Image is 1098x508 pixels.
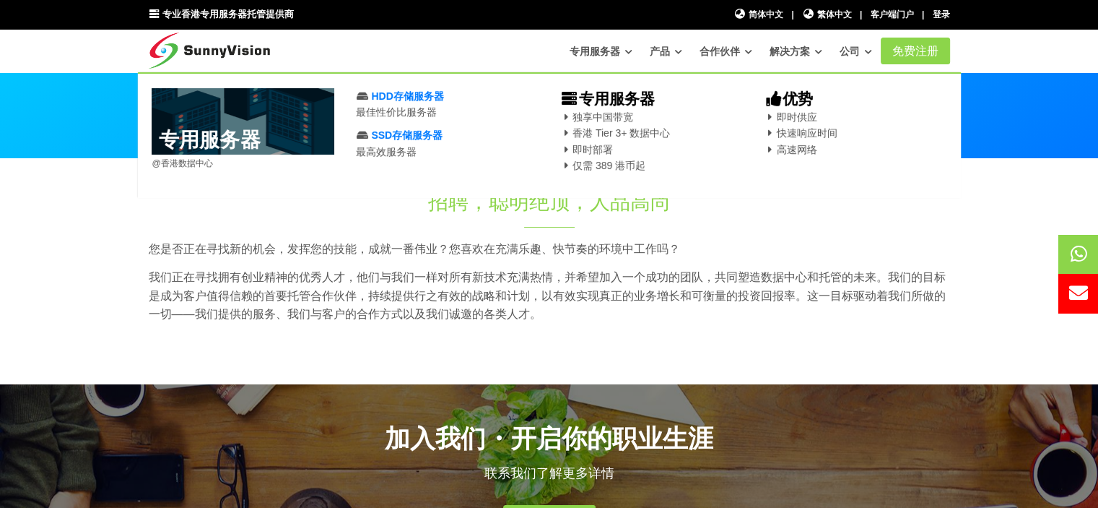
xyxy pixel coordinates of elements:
[860,9,862,20] font: |
[770,38,822,64] a: 解决方案
[356,129,443,157] a: SSD存储服务器最高效服务器
[892,45,938,57] font: 免费注册
[572,127,670,139] font: 香港 Tier 3+ 数据中心
[783,90,813,107] font: 优势
[650,46,670,57] font: 产品
[570,46,620,57] font: 专用服务器
[371,90,443,102] font: HDD存储服务器
[749,9,783,20] font: 简体中文
[162,9,294,20] font: 专业香港专用服务器托管提供商
[152,158,212,168] font: @香港数据中心
[871,9,914,20] a: 客户端门户
[881,38,950,64] a: 免费注册
[840,38,872,64] a: 公司
[138,72,961,199] div: 专用服务器
[572,160,645,171] font: 仅需 389 港币起
[840,46,860,57] font: 公司
[700,38,752,64] a: 合作伙伴
[700,46,740,57] font: 合作伙伴
[356,146,417,158] font: 最高效服务器
[922,9,924,20] font: |
[572,144,613,155] font: 即时部署
[770,46,810,57] font: 解决方案
[776,127,837,139] font: 快速响应时间
[428,191,671,213] font: 招聘，聪明绝顶，人品高尚
[734,8,784,22] a: 简体中文
[817,9,852,20] font: 繁体中文
[776,111,816,123] font: 即时供应
[149,271,946,320] font: 我们正在寻找拥有创业精神的优秀人才，他们与我们一样对所有新技术充满热情，并希望加入一个成功的团队，共同塑造数据中心和托管的未来。我们的目标是成为客户值得信赖的首要托管合作伙伴，持续提供行之有效的...
[356,90,444,118] a: HDD存储服务器最佳性价比服务器
[356,106,437,118] font: 最佳性价比服务器
[579,90,655,107] font: 专用服务器
[791,9,793,20] font: |
[776,144,816,155] font: 高速网络
[802,8,852,22] a: 繁体中文
[572,111,633,123] font: 独享中国带宽
[933,9,950,20] a: 登录
[385,424,713,452] font: 加入我们・开启你的职业生涯
[484,466,614,481] font: 联系我们了解更多详情
[570,38,632,64] a: 专用服务器
[650,38,682,64] a: 产品
[149,243,680,255] font: 您是否正在寻找新的机会，发挥您的技能，成就一番伟业？您喜欢在充满乐趣、快节奏的环境中工作吗？
[371,129,443,141] font: SSD存储服务器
